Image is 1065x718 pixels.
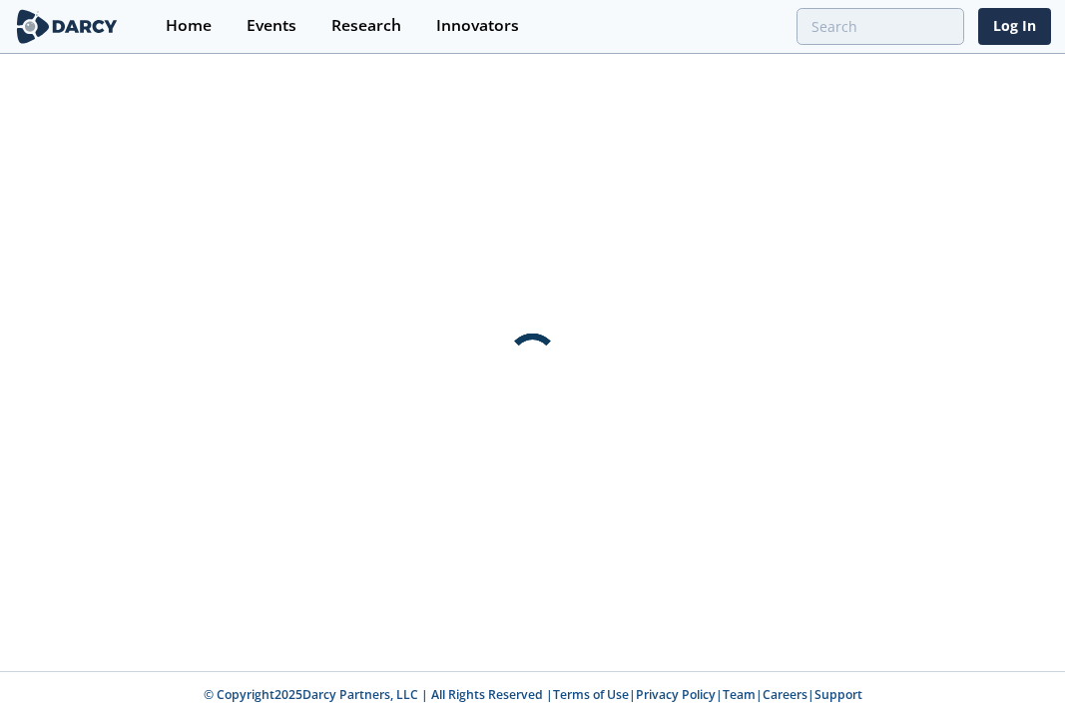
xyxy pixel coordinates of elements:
[723,686,756,703] a: Team
[763,686,807,703] a: Careers
[814,686,862,703] a: Support
[978,8,1051,45] a: Log In
[166,18,212,34] div: Home
[331,18,401,34] div: Research
[797,8,964,45] input: Advanced Search
[436,18,519,34] div: Innovators
[14,9,120,44] img: logo-wide.svg
[636,686,716,703] a: Privacy Policy
[247,18,296,34] div: Events
[553,686,629,703] a: Terms of Use
[50,686,1016,704] p: © Copyright 2025 Darcy Partners, LLC | All Rights Reserved | | | | |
